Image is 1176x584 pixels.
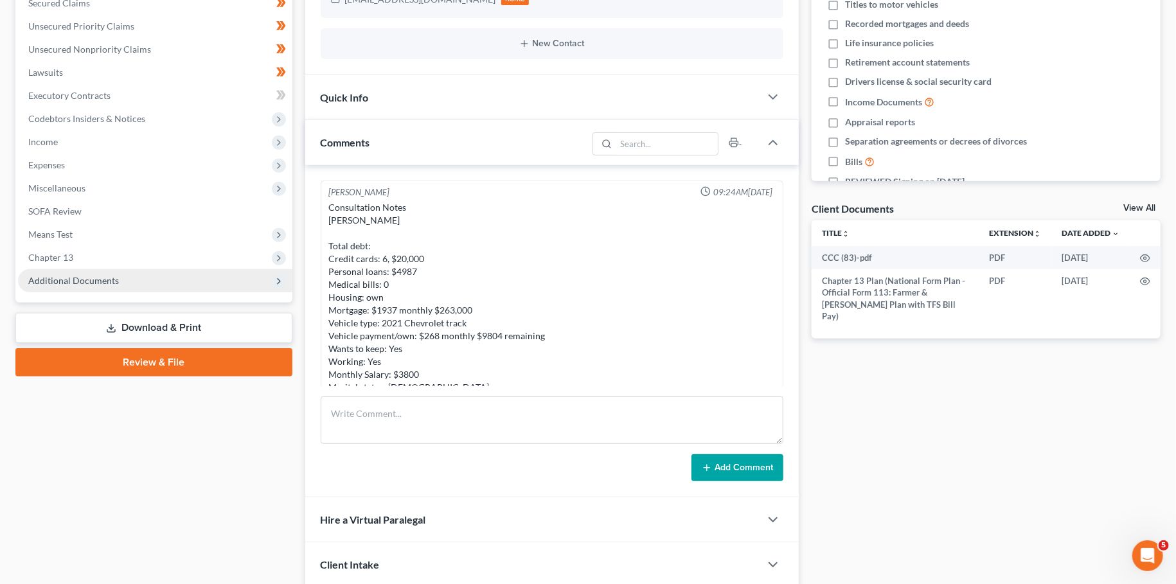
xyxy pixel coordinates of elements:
span: Comments [321,136,370,148]
a: Review & File [15,348,292,376]
span: Recorded mortgages and deeds [845,17,969,30]
td: PDF [979,246,1051,269]
span: Means Test [28,229,73,240]
button: Add Comment [691,454,783,481]
td: Chapter 13 Plan (National Form Plan - Official Form 113: Farmer & [PERSON_NAME] Plan with TFS Bil... [812,269,979,328]
a: View All [1123,204,1155,213]
span: Unsecured Priority Claims [28,21,134,31]
span: Chapter 13 [28,252,73,263]
span: Drivers license & social security card [845,75,992,88]
span: Executory Contracts [28,90,111,101]
a: Date Added expand_more [1062,228,1119,238]
a: Extensionunfold_more [989,228,1041,238]
td: PDF [979,269,1051,328]
i: unfold_more [1033,230,1041,238]
td: CCC (83)-pdf [812,246,979,269]
button: New Contact [331,39,773,49]
span: Additional Documents [28,275,119,286]
span: Separation agreements or decrees of divorces [845,135,1027,148]
i: expand_more [1112,230,1119,238]
td: [DATE] [1051,246,1130,269]
span: 09:24AM[DATE] [713,186,772,199]
input: Search... [616,133,718,155]
a: Download & Print [15,313,292,343]
span: Client Intake [321,558,380,571]
span: Income Documents [845,96,922,109]
a: Lawsuits [18,61,292,84]
td: [DATE] [1051,269,1130,328]
span: Quick Info [321,91,369,103]
span: REVIEWED Signing on [DATE] [845,175,965,188]
span: Income [28,136,58,147]
span: Expenses [28,159,65,170]
a: SOFA Review [18,200,292,223]
a: Titleunfold_more [822,228,850,238]
span: Bills [845,155,862,168]
span: Codebtors Insiders & Notices [28,113,145,124]
span: Unsecured Nonpriority Claims [28,44,151,55]
div: Consultation Notes [PERSON_NAME] Total debt: Credit cards: 6, $20,000 Personal loans: $4987 Medic... [329,201,775,432]
i: unfold_more [842,230,850,238]
span: Lawsuits [28,67,63,78]
a: Executory Contracts [18,84,292,107]
a: Unsecured Nonpriority Claims [18,38,292,61]
span: Retirement account statements [845,56,970,69]
div: Client Documents [812,202,894,215]
span: SOFA Review [28,206,82,217]
span: Life insurance policies [845,37,934,49]
iframe: Intercom live chat [1132,540,1163,571]
a: Unsecured Priority Claims [18,15,292,38]
span: 5 [1159,540,1169,551]
div: [PERSON_NAME] [329,186,390,199]
span: Appraisal reports [845,116,915,128]
span: Miscellaneous [28,182,85,193]
span: Hire a Virtual Paralegal [321,513,426,526]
